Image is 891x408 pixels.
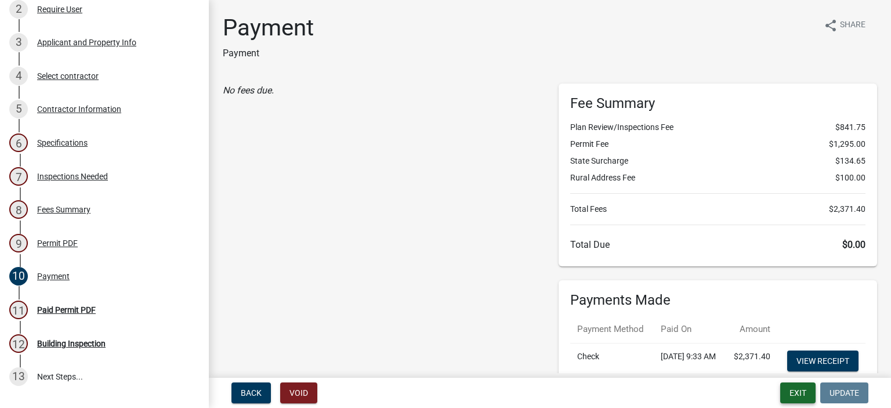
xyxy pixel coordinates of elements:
[223,46,314,60] p: Payment
[835,121,865,133] span: $841.75
[9,167,28,186] div: 7
[654,316,725,343] th: Paid On
[37,306,96,314] div: Paid Permit PDF
[37,5,82,13] div: Require User
[37,205,90,214] div: Fees Summary
[37,139,88,147] div: Specifications
[37,239,78,247] div: Permit PDF
[231,382,271,403] button: Back
[570,138,865,150] li: Permit Fee
[9,267,28,286] div: 10
[37,272,70,280] div: Payment
[570,95,865,112] h6: Fee Summary
[570,239,865,250] h6: Total Due
[37,72,99,80] div: Select contractor
[37,172,108,180] div: Inspections Needed
[570,203,865,215] li: Total Fees
[725,316,777,343] th: Amount
[725,343,777,381] td: $2,371.40
[829,138,865,150] span: $1,295.00
[9,200,28,219] div: 8
[824,19,838,33] i: share
[570,292,865,309] h6: Payments Made
[37,38,136,46] div: Applicant and Property Info
[37,340,106,348] div: Building Inspection
[829,203,865,215] span: $2,371.40
[654,343,725,381] td: [DATE] 9:33 AM
[820,382,868,403] button: Update
[9,367,28,386] div: 13
[570,121,865,133] li: Plan Review/Inspections Fee
[9,301,28,319] div: 11
[9,334,28,353] div: 12
[570,343,654,381] td: Check
[9,100,28,118] div: 5
[787,351,859,371] a: View receipt
[9,33,28,52] div: 3
[570,155,865,167] li: State Surcharge
[9,133,28,152] div: 6
[280,382,317,403] button: Void
[835,172,865,184] span: $100.00
[223,14,314,42] h1: Payment
[830,388,859,398] span: Update
[780,382,816,403] button: Exit
[842,239,865,250] span: $0.00
[570,316,654,343] th: Payment Method
[9,67,28,85] div: 4
[241,388,262,398] span: Back
[37,105,121,113] div: Contractor Information
[223,85,274,96] i: No fees due.
[840,19,865,33] span: Share
[9,234,28,252] div: 9
[814,14,875,37] button: shareShare
[835,155,865,167] span: $134.65
[570,172,865,184] li: Rural Address Fee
